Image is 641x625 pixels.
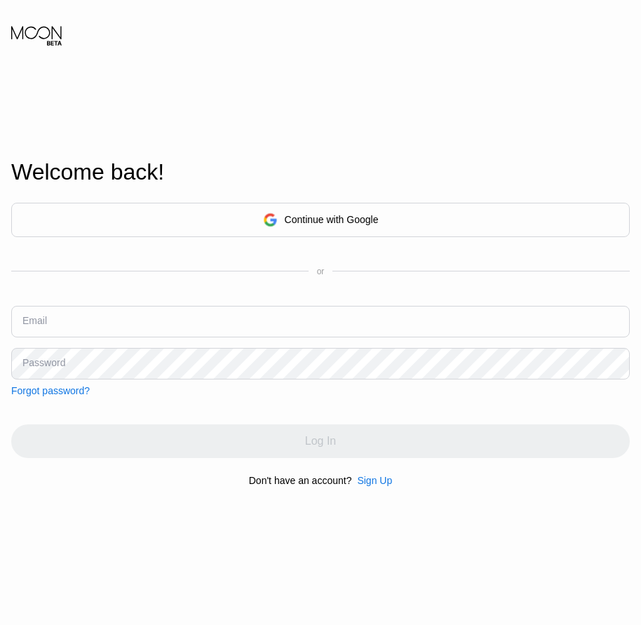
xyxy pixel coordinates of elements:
[249,475,352,486] div: Don't have an account?
[11,385,90,396] div: Forgot password?
[351,475,392,486] div: Sign Up
[285,214,379,225] div: Continue with Google
[357,475,392,486] div: Sign Up
[11,203,630,237] div: Continue with Google
[11,159,630,185] div: Welcome back!
[22,315,47,326] div: Email
[317,267,325,276] div: or
[22,357,65,368] div: Password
